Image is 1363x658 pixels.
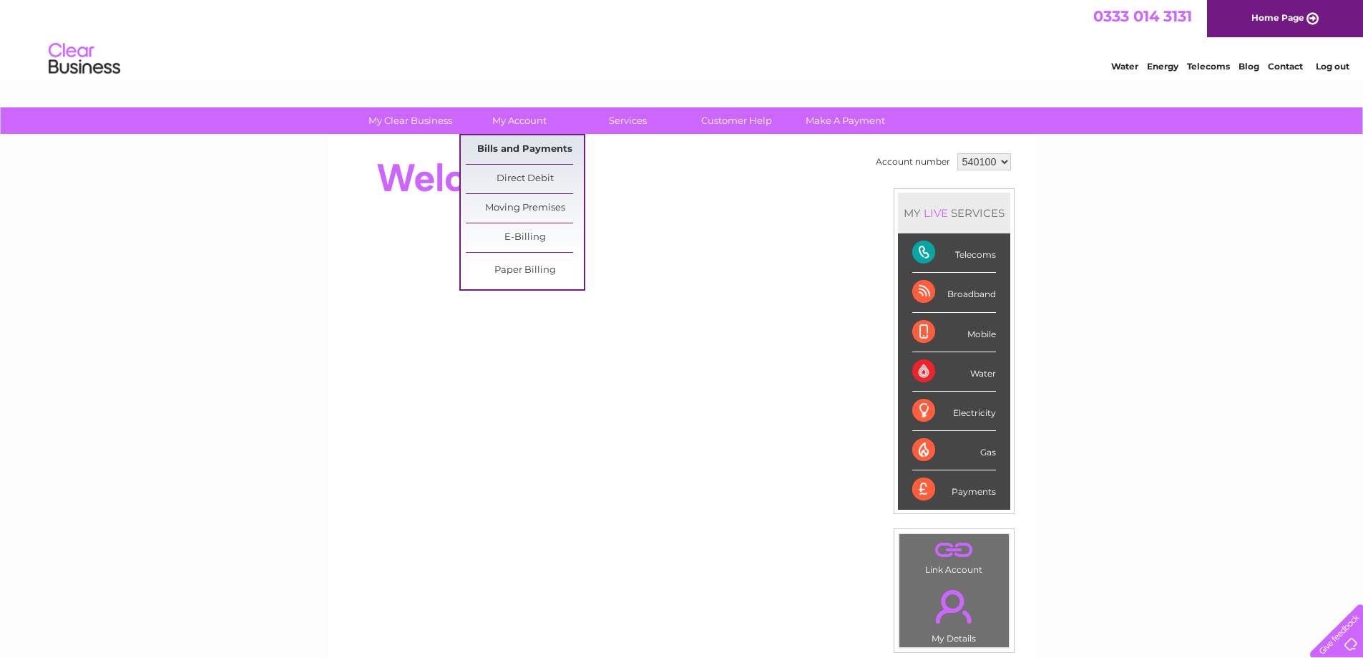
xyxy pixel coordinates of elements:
[466,223,584,252] a: E-Billing
[466,165,584,193] a: Direct Debit
[786,107,904,134] a: Make A Payment
[912,233,996,273] div: Telecoms
[466,135,584,164] a: Bills and Payments
[872,150,954,174] td: Account number
[1187,61,1230,72] a: Telecoms
[569,107,687,134] a: Services
[912,470,996,509] div: Payments
[1239,61,1259,72] a: Blog
[903,581,1005,632] a: .
[921,206,951,220] div: LIVE
[912,392,996,431] div: Electricity
[678,107,796,134] a: Customer Help
[912,313,996,352] div: Mobile
[1093,7,1192,25] a: 0333 014 3131
[344,8,1020,69] div: Clear Business is a trading name of Verastar Limited (registered in [GEOGRAPHIC_DATA] No. 3667643...
[899,578,1010,648] td: My Details
[899,533,1010,579] td: Link Account
[1111,61,1138,72] a: Water
[48,37,121,81] img: logo.png
[466,256,584,285] a: Paper Billing
[903,538,1005,563] a: .
[1268,61,1303,72] a: Contact
[912,273,996,312] div: Broadband
[1316,61,1349,72] a: Log out
[1147,61,1178,72] a: Energy
[466,194,584,223] a: Moving Premises
[898,193,1010,233] div: MY SERVICES
[460,107,578,134] a: My Account
[912,352,996,392] div: Water
[912,431,996,470] div: Gas
[351,107,469,134] a: My Clear Business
